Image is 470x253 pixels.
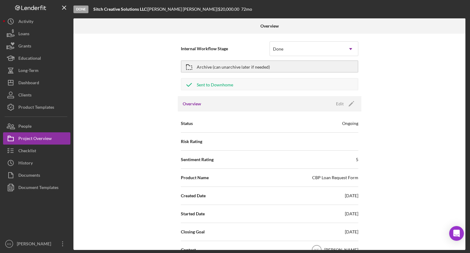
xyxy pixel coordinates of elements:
[241,7,252,12] div: 72 mo
[93,7,148,12] div: |
[332,99,356,108] button: Edit
[18,52,41,66] div: Educational
[181,247,196,253] span: Contact
[3,238,70,250] button: KS[PERSON_NAME]
[3,181,70,194] button: Document Templates
[181,157,214,163] span: Sentiment Rating
[18,15,33,29] div: Activity
[3,52,70,64] button: Educational
[181,175,209,181] span: Product Name
[312,175,358,181] div: CBP Loan Request Form
[314,248,319,252] text: KS
[342,120,358,126] div: Ongoing
[181,193,206,199] span: Created Date
[18,77,39,90] div: Dashboard
[93,6,147,12] b: Sitch Creative Solutions LLC
[345,211,358,217] div: [DATE]
[18,181,58,195] div: Document Templates
[273,47,283,51] div: Done
[148,7,218,12] div: [PERSON_NAME] [PERSON_NAME] |
[3,157,70,169] button: History
[3,89,70,101] button: Clients
[7,242,11,246] text: KS
[197,79,233,90] div: Sent to Downhome
[3,15,70,28] button: Activity
[73,6,88,13] div: Done
[218,7,241,12] div: $20,000.00
[449,226,464,241] div: Open Intercom Messenger
[181,229,205,235] span: Closing Goal
[3,101,70,113] button: Product Templates
[3,64,70,77] button: Long-Term
[345,193,358,199] div: [DATE]
[3,145,70,157] button: Checklist
[18,157,33,171] div: History
[181,60,358,73] button: Archive (can unarchive later if needed)
[18,145,36,158] div: Checklist
[260,24,279,28] b: Overview
[3,28,70,40] button: Loans
[3,40,70,52] button: Grants
[356,157,358,163] div: 5
[3,169,70,181] button: Documents
[15,238,55,251] div: [PERSON_NAME]
[3,132,70,145] button: Project Overview
[181,46,270,52] span: Internal Workflow Stage
[345,229,358,235] div: [DATE]
[181,78,358,90] button: Sent to Downhome
[18,40,31,54] div: Grants
[197,61,270,72] div: Archive (can unarchive later if needed)
[18,132,52,146] div: Project Overview
[18,89,32,103] div: Clients
[181,138,202,145] span: Risk Rating
[181,120,193,126] span: Status
[336,99,344,108] div: Edit
[18,64,39,78] div: Long-Term
[18,169,40,183] div: Documents
[18,28,29,41] div: Loans
[3,120,70,132] button: People
[183,101,201,107] h3: Overview
[181,211,205,217] span: Started Date
[18,101,54,115] div: Product Templates
[324,247,358,253] div: [PERSON_NAME]
[18,120,32,134] div: People
[3,77,70,89] button: Dashboard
